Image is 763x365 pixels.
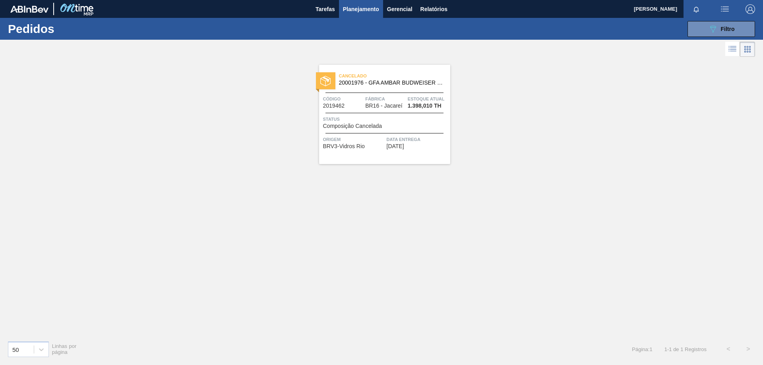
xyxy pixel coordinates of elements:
img: userActions [720,4,730,14]
button: > [738,339,758,359]
div: Visão em Cards [740,42,755,57]
img: Logout [746,4,755,14]
div: Visão em Lista [725,42,740,57]
span: 1.398,010 TH [408,103,442,109]
span: Planejamento [343,4,379,14]
span: Relatórios [420,4,447,14]
span: 14/09/2025 [387,143,404,149]
span: Filtro [721,26,735,32]
span: 20001976 - GFA AMBAR BUDWEISER 330ML 197G [339,80,444,86]
div: 50 [12,346,19,353]
span: Cancelado [339,72,450,80]
span: Linhas por página [52,343,77,355]
button: Filtro [687,21,755,37]
span: Estoque atual [408,95,448,103]
span: Data entrega [387,135,448,143]
span: Tarefas [316,4,335,14]
button: Notificações [684,4,709,15]
span: Composição Cancelada [323,123,382,129]
span: Página : 1 [632,346,652,352]
img: status [320,76,331,86]
span: Origem [323,135,385,143]
span: 2019462 [323,103,345,109]
a: statusCancelado20001976 - GFA AMBAR BUDWEISER 330ML 197GCódigo2019462FábricaBR16 - JacareíEstoque... [313,65,450,164]
span: Fábrica [365,95,406,103]
span: Gerencial [387,4,412,14]
span: 1 - 1 de 1 Registros [664,346,707,352]
h1: Pedidos [8,24,127,33]
span: Status [323,115,448,123]
img: TNhmsLtSVTkK8tSr43FrP2fwEKptu5GPRR3wAAAABJRU5ErkJggg== [10,6,48,13]
span: BR16 - Jacareí [365,103,402,109]
span: Código [323,95,364,103]
span: BRV3-Vidros Rio [323,143,365,149]
button: < [718,339,738,359]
